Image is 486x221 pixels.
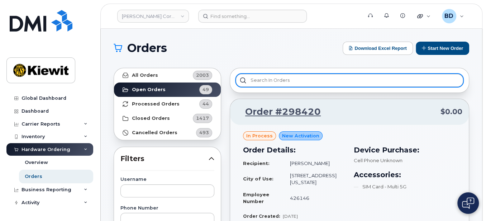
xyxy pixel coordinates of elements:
span: 49 [202,86,209,93]
strong: Open Orders [132,87,166,93]
h3: Accessories: [354,169,456,180]
span: Filters [120,154,209,164]
td: 426146 [283,188,345,207]
span: in process [246,132,273,139]
strong: All Orders [132,72,158,78]
input: Search in orders [236,74,463,87]
span: Cell Phone Unknown [354,157,402,163]
td: [PERSON_NAME] [283,157,345,170]
a: Closed Orders1417 [114,111,221,126]
a: Processed Orders44 [114,97,221,111]
span: 1417 [196,115,209,122]
strong: City of Use: [243,176,273,182]
strong: Closed Orders [132,116,170,121]
strong: Cancelled Orders [132,130,177,136]
a: Order #298420 [237,105,321,118]
span: 493 [199,129,209,136]
button: Start New Order [416,42,469,55]
label: Phone Number [120,206,214,211]
li: SIM Card - Multi 5G [354,183,456,190]
span: $0.00 [440,107,462,117]
strong: Employee Number [243,192,269,204]
strong: Order Created: [243,213,280,219]
span: 2003 [196,72,209,79]
a: Open Orders49 [114,83,221,97]
span: New Activation [282,132,319,139]
img: Open chat [462,197,474,209]
strong: Processed Orders [132,101,180,107]
a: All Orders2003 [114,68,221,83]
strong: Recipient: [243,160,270,166]
label: Username [120,177,214,182]
td: [STREET_ADDRESS][US_STATE] [283,169,345,188]
span: 44 [202,100,209,107]
h3: Order Details: [243,145,345,155]
span: Orders [127,43,167,53]
button: Download Excel Report [343,42,413,55]
a: Cancelled Orders493 [114,126,221,140]
span: [DATE] [283,213,298,219]
h3: Device Purchase: [354,145,456,155]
